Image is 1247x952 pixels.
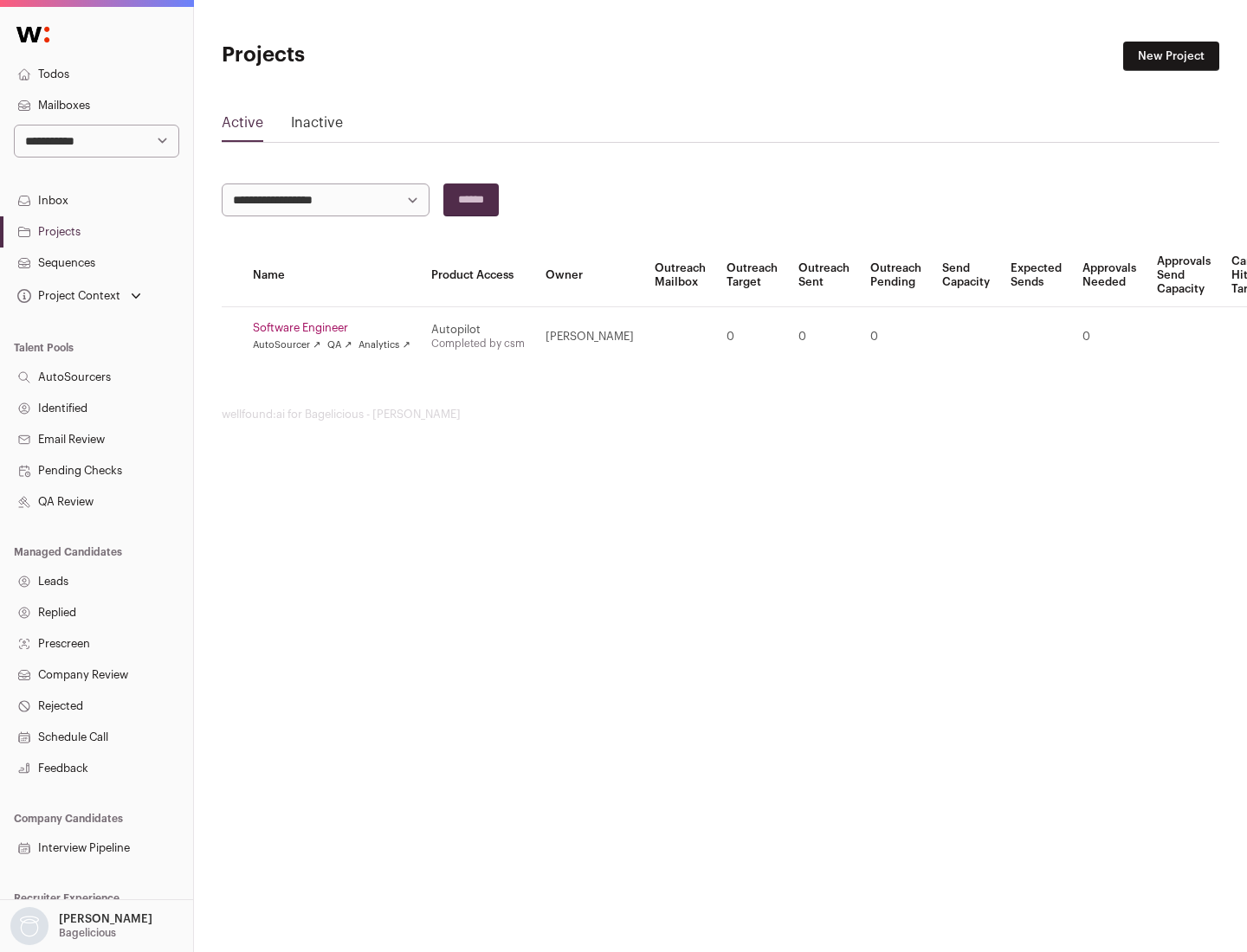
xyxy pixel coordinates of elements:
[253,321,410,335] a: Software Engineer
[222,42,554,69] h1: Projects
[716,244,788,307] th: Outreach Target
[242,244,421,307] th: Name
[7,907,156,945] button: Open dropdown
[14,289,120,303] div: Project Context
[1000,244,1072,307] th: Expected Sends
[716,307,788,367] td: 0
[932,244,1000,307] th: Send Capacity
[860,307,932,367] td: 0
[7,17,59,52] img: Wellfound
[431,338,525,349] a: Completed by csm
[1072,244,1147,307] th: Approvals Needed
[291,113,343,140] a: Inactive
[59,912,152,926] p: [PERSON_NAME]
[431,323,525,337] div: Autopilot
[14,284,145,308] button: Open dropdown
[10,907,48,945] img: nopic.png
[359,338,410,352] a: Analytics ↗
[421,244,535,307] th: Product Access
[535,244,644,307] th: Owner
[788,307,860,367] td: 0
[535,307,644,367] td: [PERSON_NAME]
[59,926,116,940] p: Bagelicious
[222,408,1219,421] footer: wellfound:ai for Bagelicious - [PERSON_NAME]
[1072,307,1147,367] td: 0
[1123,42,1219,71] a: New Project
[327,338,352,352] a: QA ↗
[644,244,716,307] th: Outreach Mailbox
[1147,244,1221,307] th: Approvals Send Capacity
[860,244,932,307] th: Outreach Pending
[222,113,263,140] a: Active
[253,338,320,352] a: AutoSourcer ↗
[788,244,860,307] th: Outreach Sent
